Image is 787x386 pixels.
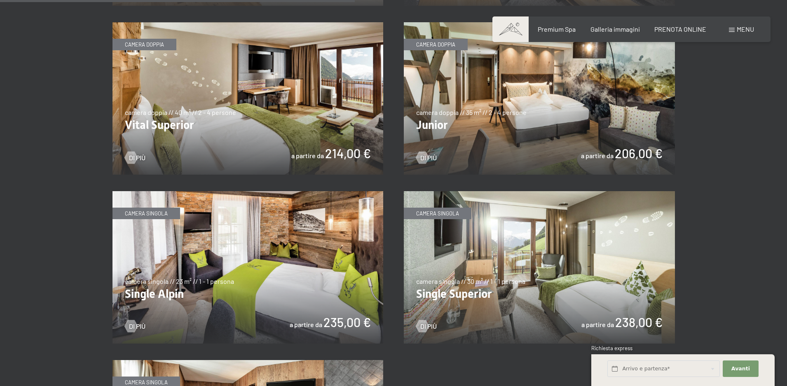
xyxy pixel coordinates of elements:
[112,22,384,175] img: Vital Superior
[737,25,754,33] span: Menu
[654,25,706,33] a: PRENOTA ONLINE
[404,22,675,175] img: Junior
[404,23,675,28] a: Junior
[420,153,437,162] span: Di più
[416,153,437,162] a: Di più
[404,192,675,197] a: Single Superior
[129,322,145,331] span: Di più
[112,360,384,365] a: Single Relax
[125,153,145,162] a: Di più
[112,23,384,28] a: Vital Superior
[723,360,758,377] button: Avanti
[129,153,145,162] span: Di più
[591,345,632,351] span: Richiesta express
[125,322,145,331] a: Di più
[538,25,576,33] a: Premium Spa
[112,191,384,344] img: Single Alpin
[416,322,437,331] a: Di più
[404,191,675,344] img: Single Superior
[731,365,750,372] span: Avanti
[420,322,437,331] span: Di più
[112,192,384,197] a: Single Alpin
[590,25,640,33] a: Galleria immagini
